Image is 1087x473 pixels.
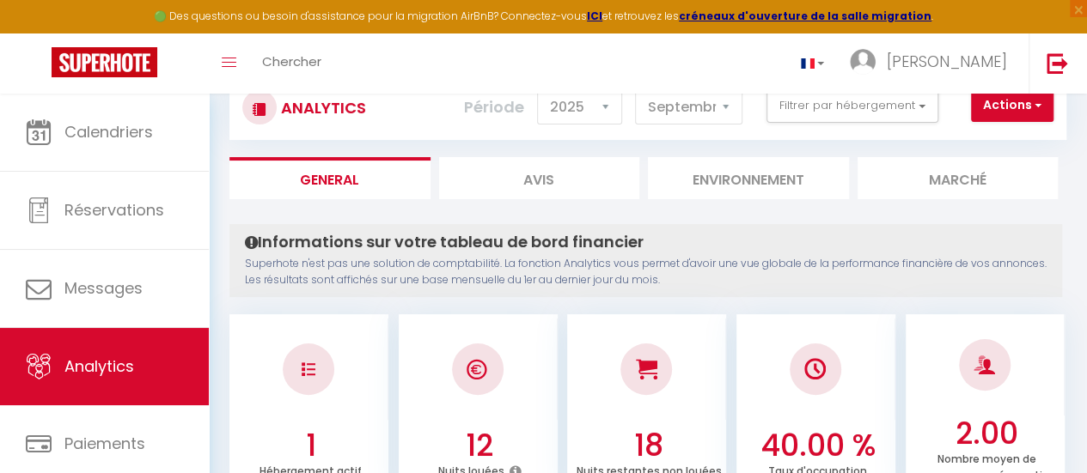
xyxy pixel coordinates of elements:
button: Filtrer par hébergement [766,88,938,123]
span: Analytics [64,355,134,377]
span: Messages [64,277,143,299]
h3: 18 [576,428,723,464]
span: Réservations [64,199,164,221]
img: logout [1047,52,1068,74]
img: NO IMAGE [302,362,315,376]
label: Période [464,88,524,126]
h3: Analytics [277,88,366,127]
a: Chercher [249,33,334,94]
img: ... [850,49,876,75]
a: ... [PERSON_NAME] [837,33,1029,94]
button: Actions [971,88,1053,123]
li: General [229,157,431,199]
h4: Informations sur votre tableau de bord financier [245,233,1047,252]
span: [PERSON_NAME] [887,51,1007,72]
span: Paiements [64,433,145,454]
h3: 40.00 % [744,428,891,464]
h3: 12 [406,428,553,464]
button: Ouvrir le widget de chat LiveChat [14,7,65,58]
a: ICI [587,9,602,23]
a: créneaux d'ouverture de la salle migration [679,9,931,23]
span: Calendriers [64,121,153,143]
li: Avis [439,157,640,199]
h3: 1 [237,428,384,464]
span: Chercher [262,52,321,70]
h3: 2.00 [913,415,1060,452]
li: Environnement [648,157,849,199]
p: Superhote n'est pas une solution de comptabilité. La fonction Analytics vous permet d'avoir une v... [245,256,1047,288]
li: Marché [858,157,1059,199]
img: Super Booking [52,47,157,77]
